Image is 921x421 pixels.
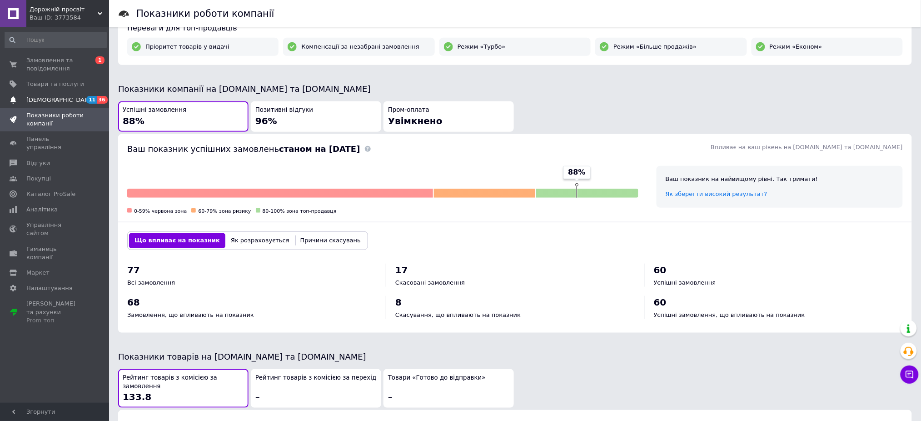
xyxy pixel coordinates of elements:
span: Скасування, що впливають на показник [395,311,521,318]
span: [PERSON_NAME] та рахунки [26,300,84,325]
span: Налаштування [26,284,73,292]
span: 77 [127,265,140,276]
span: Каталог ProSale [26,190,75,198]
span: 0-59% червона зона [134,208,187,214]
button: Пром-оплатаУвімкнено [383,101,514,132]
span: Успішні замовлення [123,106,186,115]
span: Переваги для топ-продавців [127,24,237,32]
span: Показники товарів на [DOMAIN_NAME] та [DOMAIN_NAME] [118,352,366,361]
span: 80-100% зона топ-продавця [263,208,337,214]
span: [DEMOGRAPHIC_DATA] [26,96,94,104]
span: – [255,391,260,402]
span: Успішні замовлення [654,279,716,286]
span: 17 [395,265,408,276]
button: Як розраховується [225,233,295,248]
span: Панель управління [26,135,84,151]
span: Скасовані замовлення [395,279,465,286]
span: Показники роботи компанії [26,111,84,128]
span: Пром-оплата [388,106,429,115]
span: 133.8 [123,391,151,402]
span: Дорожній просвіт [30,5,98,14]
span: 88% [123,115,144,126]
span: Увімкнено [388,115,443,126]
button: Чат з покупцем [901,366,919,384]
span: 60 [654,265,667,276]
button: Успішні замовлення88% [118,101,249,132]
button: Товари «Готово до відправки»– [383,369,514,408]
span: Режим «Економ» [770,43,822,51]
span: Показники компанії на [DOMAIN_NAME] та [DOMAIN_NAME] [118,84,371,94]
span: Замовлення та повідомлення [26,56,84,73]
span: 60 [654,297,667,308]
span: Замовлення, що впливають на показник [127,311,254,318]
span: Відгуки [26,159,50,167]
span: Компенсації за незабрані замовлення [301,43,419,51]
button: Рейтинг товарів з комісією за перехід– [251,369,381,408]
button: Причини скасувань [295,233,366,248]
span: Всі замовлення [127,279,175,286]
div: Ваш ID: 3773584 [30,14,109,22]
button: Що впливає на показник [129,233,225,248]
span: Товари та послуги [26,80,84,88]
span: 88% [568,167,586,177]
h1: Показники роботи компанії [136,8,274,19]
span: 96% [255,115,277,126]
span: Режим «Турбо» [458,43,506,51]
span: 36 [97,96,107,104]
span: 8 [395,297,402,308]
span: Покупці [26,175,51,183]
span: Управління сайтом [26,221,84,237]
span: Впливає на ваш рівень на [DOMAIN_NAME] та [DOMAIN_NAME] [711,144,903,150]
span: Рейтинг товарів з комісією за замовлення [123,374,244,391]
button: Позитивні відгуки96% [251,101,381,132]
b: станом на [DATE] [279,144,360,154]
span: 68 [127,297,140,308]
button: Рейтинг товарів з комісією за замовлення133.8 [118,369,249,408]
span: Ваш показник успішних замовлень [127,144,360,154]
span: 1 [95,56,105,64]
span: Маркет [26,269,50,277]
span: Пріоритет товарів у видачі [145,43,229,51]
span: Гаманець компанії [26,245,84,261]
span: Аналітика [26,205,58,214]
span: 11 [86,96,97,104]
a: Як зберегти високий результат? [666,190,767,197]
div: Ваш показник на найвищому рівні. Так тримати! [666,175,894,183]
span: – [388,391,393,402]
div: Prom топ [26,316,84,325]
span: Успішні замовлення, що впливають на показник [654,311,805,318]
span: Товари «Готово до відправки» [388,374,486,382]
span: Рейтинг товарів з комісією за перехід [255,374,376,382]
input: Пошук [5,32,107,48]
span: 60-79% зона ризику [198,208,251,214]
span: Позитивні відгуки [255,106,313,115]
span: Режим «Більше продажів» [613,43,697,51]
